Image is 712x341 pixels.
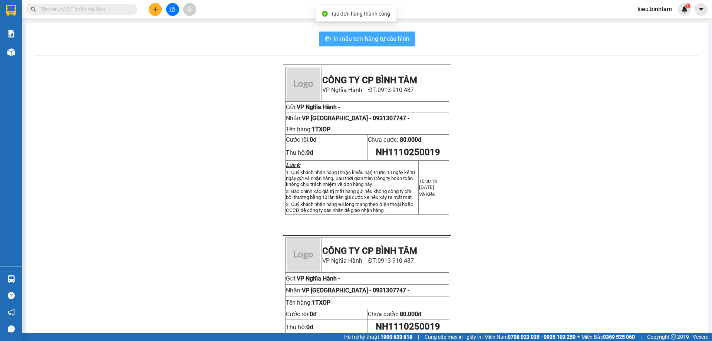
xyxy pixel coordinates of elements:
span: Tên hàng: [286,126,330,133]
span: 80.000đ [400,311,422,318]
span: VP Nghĩa Hành - [14,43,57,50]
strong: 0đ [306,149,313,156]
img: logo-vxr [6,5,16,16]
img: logo [287,238,320,272]
span: 0913 910 487 [378,86,414,94]
span: 0913 910 487 [26,26,107,40]
strong: 0708 023 035 - 0935 103 250 [508,334,576,340]
span: Tạo đơn hàng thành công [331,11,390,17]
strong: 1900 633 818 [380,334,412,340]
input: Tìm tên, số ĐT hoặc mã đơn [41,5,128,13]
span: Võ Kiều [419,191,435,197]
strong: CÔNG TY CP BÌNH TÂM [322,75,417,85]
span: | [418,333,419,341]
span: Nhận: [286,115,409,122]
span: VP Nghĩa Hành ĐT: [322,257,414,264]
strong: Lưu ý: [286,162,300,168]
span: 15:00:13 [DATE] [419,178,437,190]
span: search [31,7,36,12]
span: Gửi: [286,104,297,111]
span: Nhận: [3,53,106,60]
span: 1TXOP [312,126,330,133]
span: 0đ [310,136,317,143]
button: caret-down [695,3,708,16]
button: aim [183,3,196,16]
span: caret-down [698,6,705,13]
span: copyright [671,334,676,340]
span: VP Nghĩa Hành - [297,275,340,282]
img: logo [3,6,25,39]
span: 80.000đ [400,136,422,143]
span: kieu.binhtam [632,4,678,14]
span: | [640,333,642,341]
span: NH1110250019 [376,321,440,332]
span: message [8,325,15,332]
span: VP [GEOGRAPHIC_DATA] - [302,287,409,294]
img: icon-new-feature [681,6,688,13]
span: 1 [686,3,689,9]
span: 1TXOP [312,299,330,306]
span: VP Nghĩa Hành ĐT: [26,26,107,40]
span: Chưa cước: [368,311,422,318]
span: notification [8,309,15,316]
span: BX Miền Đông cũ - [19,53,106,60]
sup: 1 [685,3,690,9]
span: 0375119691 - [70,53,106,60]
span: Gửi: [286,275,340,282]
button: plus [149,3,162,16]
strong: 0đ [306,324,313,331]
span: Tên hàng: [286,299,330,306]
span: Miền Nam [484,333,576,341]
img: warehouse-icon [7,275,15,283]
span: Cung cấp máy in - giấy in: [425,333,482,341]
span: Thu hộ: [286,324,313,331]
span: VP [GEOGRAPHIC_DATA] - [302,115,409,122]
span: 3. Quý khách nhận hàng vui lòng mang theo điện thoại hoặc CCCD đề công ty xác nhận để giao nhận h... [286,201,413,213]
span: 0931307747 - [373,115,409,122]
span: Chưa cước: [368,136,422,143]
img: logo [287,68,320,101]
span: Nhận: [286,287,409,294]
span: VP Nghĩa Hành - [297,104,340,111]
span: In mẫu tem hàng tự cấu hình [334,34,409,43]
span: question-circle [8,292,15,299]
span: printer [325,36,331,43]
span: Cước rồi: [286,311,317,318]
span: check-circle [322,11,328,17]
strong: 0369 525 060 [603,334,635,340]
span: plus [153,7,158,12]
span: 0931307747 - [373,287,409,294]
span: aim [187,7,192,12]
span: Thu hộ: [286,149,313,156]
span: Gửi: [3,43,14,50]
span: Miền Bắc [581,333,635,341]
img: solution-icon [7,30,15,37]
span: Cước rồi: [286,136,317,143]
span: ⚪️ [577,335,580,338]
button: file-add [166,3,179,16]
span: 0913 910 487 [378,257,414,264]
span: 0đ [310,311,317,318]
span: 2. Bảo chính xác giá trị mặt hàng gửi nếu không công ty chỉ bồi thường bằng 10 lần tiền giá cước ... [286,188,413,200]
span: 1. Quý khách nhận hàng (hoặc khiếu nại) trước 10 ngày kể từ ngày gửi và nhận hàng. Sau thời gian ... [286,170,415,187]
img: warehouse-icon [7,48,15,56]
span: Hỗ trợ kỹ thuật: [344,333,412,341]
span: VP Nghĩa Hành ĐT: [322,86,414,94]
span: NH1110250019 [376,147,440,157]
span: file-add [170,7,175,12]
strong: CÔNG TY CP BÌNH TÂM [322,246,417,256]
button: printerIn mẫu tem hàng tự cấu hình [319,32,415,46]
strong: CÔNG TY CP BÌNH TÂM [26,4,100,25]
